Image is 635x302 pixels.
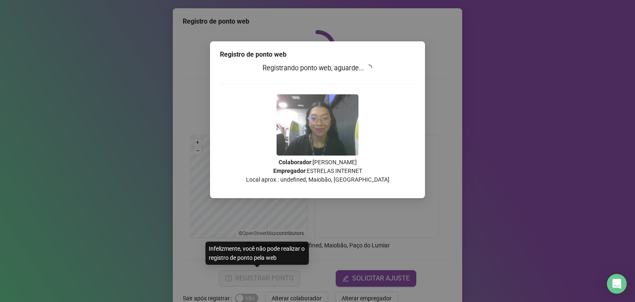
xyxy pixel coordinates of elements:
div: Registro de ponto web [220,50,415,60]
div: Infelizmente, você não pode realizar o registro de ponto pela web [205,242,309,265]
span: loading [364,63,374,72]
strong: Empregador [273,168,306,174]
p: : [PERSON_NAME] : ESTRELAS INTERNET Local aprox.: undefined, Maiobão, [GEOGRAPHIC_DATA] [220,158,415,184]
strong: Colaborador [279,159,311,165]
div: Open Intercom Messenger [607,274,627,294]
img: 9k= [277,94,358,156]
h3: Registrando ponto web, aguarde... [220,63,415,74]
